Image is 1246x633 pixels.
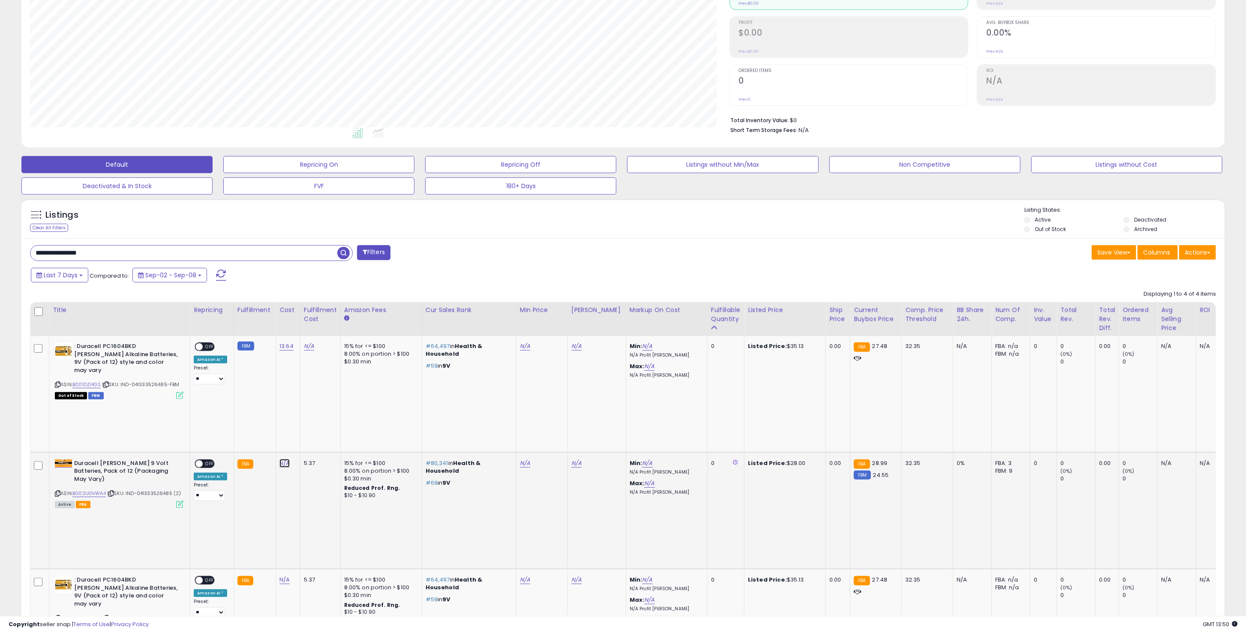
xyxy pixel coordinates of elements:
a: N/A [571,342,582,351]
a: N/A [279,459,290,468]
div: Amazon Fees [344,306,418,315]
div: Preset: [194,482,227,501]
span: ROI [986,69,1216,73]
h5: Listings [45,209,78,221]
div: [PERSON_NAME] [571,306,622,315]
span: 2025-09-16 13:50 GMT [1203,620,1237,628]
div: $10 - $10.90 [344,609,415,616]
b: Total Inventory Value: [731,117,789,124]
a: N/A [279,576,290,584]
button: Filters [357,245,390,260]
img: 516wQxEmxwL._SL40_.jpg [55,342,72,360]
button: Save View [1092,245,1136,260]
a: N/A [304,342,314,351]
span: Profit [739,21,968,25]
a: Terms of Use [73,620,110,628]
div: 15% for <= $100 [344,342,415,350]
b: Listed Price: [748,459,787,467]
small: (0%) [1060,584,1072,591]
div: $35.13 [748,342,819,350]
p: in [426,342,510,358]
div: Clear All Filters [30,224,68,232]
div: 32.35 [905,576,946,584]
span: Health & Household [426,459,481,475]
div: 0 [1034,459,1050,467]
b: Min: [630,342,643,350]
div: N/A [1200,459,1228,467]
button: FVF [223,177,414,195]
span: 9V [442,362,450,370]
b: Reduced Prof. Rng. [344,484,400,492]
div: 0 [1060,358,1095,366]
a: N/A [642,459,652,468]
small: Prev: 0 [739,97,751,102]
div: Current Buybox Price [854,306,898,324]
small: Prev: N/A [986,1,1003,6]
small: Prev: N/A [986,49,1003,54]
div: Comp. Price Threshold [905,306,949,324]
div: Avg Selling Price [1161,306,1192,333]
div: N/A [1200,342,1228,350]
span: Columns [1143,248,1170,257]
b: Max: [630,362,645,370]
button: Columns [1138,245,1178,260]
span: | SKU: IND-041333526485 (2) [107,490,181,497]
div: $0.30 min [344,358,415,366]
span: OFF [203,460,216,467]
span: #64,497 [426,342,450,350]
a: 13.64 [279,342,294,351]
b: Reduced Prof. Rng. [344,601,400,609]
strong: Copyright [9,620,40,628]
div: 0 [1060,475,1095,483]
li: $0 [731,114,1210,125]
span: 27.48 [872,576,888,584]
button: Listings without Cost [1031,156,1222,173]
span: OFF [203,577,216,584]
div: N/A [1161,459,1189,467]
span: Sep-02 - Sep-08 [145,271,196,279]
p: in [426,596,510,603]
th: The percentage added to the cost of goods (COGS) that forms the calculator for Min & Max prices. [626,302,707,336]
div: Title [53,306,186,315]
small: FBA [237,576,253,585]
small: Amazon Fees. [344,315,349,322]
span: 27.48 [872,342,888,350]
div: $0.30 min [344,475,415,483]
p: in [426,479,510,487]
button: Last 7 Days [31,268,88,282]
span: #69 [426,479,438,487]
div: 0.00 [829,459,844,467]
small: FBA [854,576,870,585]
div: N/A [957,576,985,584]
div: 15% for <= $100 [344,576,415,584]
span: #80,341 [426,459,448,467]
div: 5.37 [304,459,334,467]
div: Fulfillable Quantity [711,306,741,324]
button: Repricing On [223,156,414,173]
div: 0.00 [829,342,844,350]
p: in [426,459,510,475]
div: N/A [957,342,985,350]
span: Last 7 Days [44,271,78,279]
div: $35.13 [748,576,819,584]
div: N/A [1161,342,1189,350]
a: B001DZI4GS [72,381,101,388]
div: 0% [957,459,985,467]
p: N/A Profit [PERSON_NAME] [630,489,701,495]
b: Short Term Storage Fees: [731,126,798,134]
div: Displaying 1 to 4 of 4 items [1144,290,1216,298]
b: Min: [630,459,643,467]
span: FBA [76,501,90,508]
div: Num of Comp. [995,306,1027,324]
span: #64,497 [426,576,450,584]
div: Ship Price [829,306,847,324]
h2: 0.00% [986,28,1216,39]
p: N/A Profit [PERSON_NAME] [630,606,701,612]
div: ROI [1200,306,1231,315]
span: Avg. Buybox Share [986,21,1216,25]
b: : Duracell PC1604BKD [PERSON_NAME] Alkaline Batteries, 9V (Pack of 12) style and color may vary [74,342,178,376]
div: 0.00 [1099,576,1112,584]
div: N/A [1161,576,1189,584]
div: 0.00 [1099,342,1112,350]
b: Duracell [PERSON_NAME] 9 Volt Batteries, Pack of 12 (Packaging May Vary) [74,459,178,486]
